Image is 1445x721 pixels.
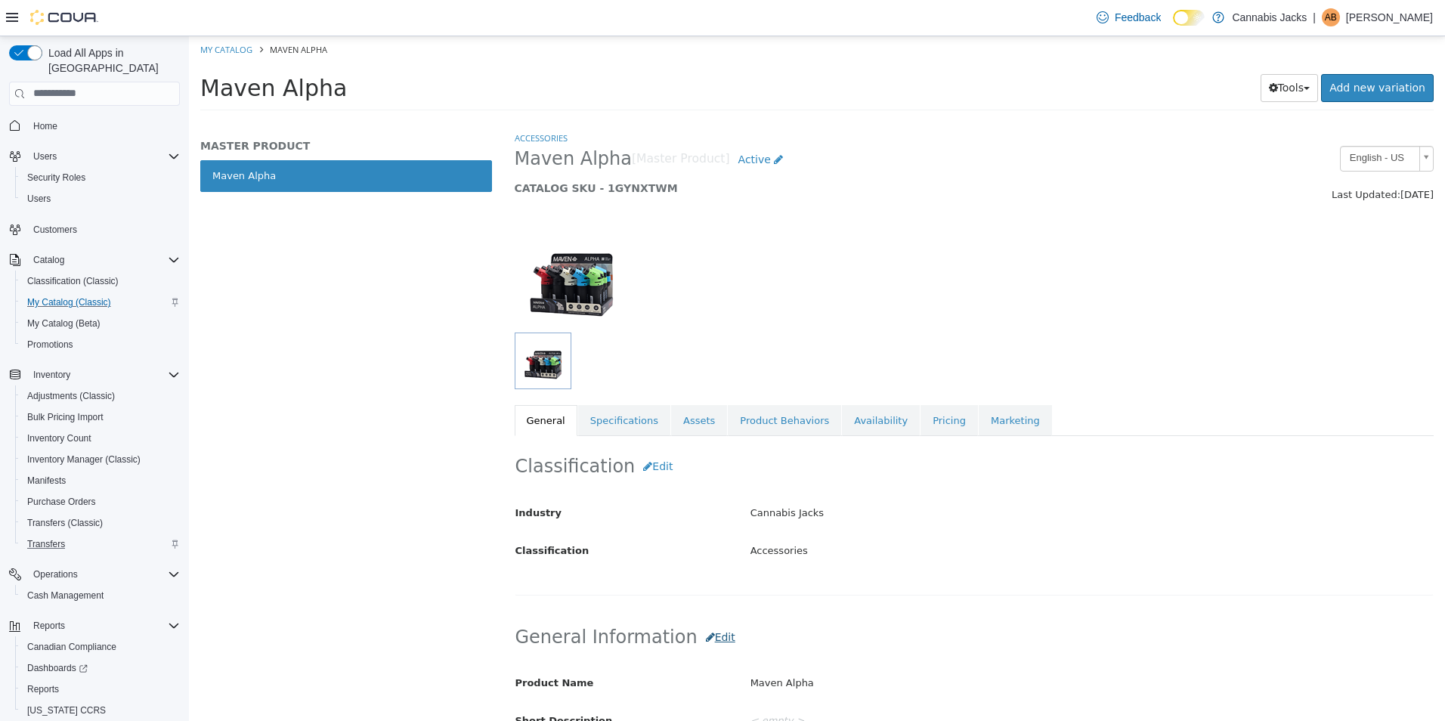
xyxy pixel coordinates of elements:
button: Operations [27,565,84,583]
button: Reports [3,615,186,636]
button: Customers [3,218,186,240]
span: English - US [1152,110,1224,134]
span: AB [1325,8,1337,26]
input: Dark Mode [1173,10,1205,26]
a: Transfers (Classic) [21,514,109,532]
span: Industry [326,471,373,482]
span: Feedback [1115,10,1161,25]
button: Edit [446,416,492,444]
a: Canadian Compliance [21,638,122,656]
img: 150 [326,183,439,296]
button: Users [27,147,63,166]
a: Active [541,110,603,138]
span: Active [549,117,582,129]
span: Catalog [33,254,64,266]
button: Inventory [3,364,186,385]
span: Cash Management [27,589,104,602]
span: Purchase Orders [21,493,180,511]
span: Adjustments (Classic) [21,387,180,405]
span: Reports [33,620,65,632]
button: Inventory Manager (Classic) [15,449,186,470]
span: [US_STATE] CCRS [27,704,106,716]
a: Transfers [21,535,71,553]
span: Inventory [33,369,70,381]
a: Bulk Pricing Import [21,408,110,426]
a: Promotions [21,336,79,354]
button: Adjustments (Classic) [15,385,186,407]
span: Reports [21,680,180,698]
span: Product Name [326,641,405,652]
button: Canadian Compliance [15,636,186,658]
span: Classification (Classic) [21,272,180,290]
a: Product Behaviors [539,369,652,401]
span: Reports [27,617,180,635]
button: Bulk Pricing Import [15,407,186,428]
span: Maven Alpha [11,39,158,65]
button: My Catalog (Beta) [15,313,186,334]
h2: Classification [326,416,1245,444]
span: Maven Alpha [81,8,138,19]
span: Security Roles [27,172,85,184]
a: My Catalog [11,8,63,19]
button: Transfers [15,534,186,555]
a: Assets [482,369,538,401]
a: Inventory Count [21,429,97,447]
a: Pricing [732,369,789,401]
button: Promotions [15,334,186,355]
a: Accessories [326,96,379,107]
span: Manifests [27,475,66,487]
span: Canadian Compliance [27,641,116,653]
button: My Catalog (Classic) [15,292,186,313]
a: Adjustments (Classic) [21,387,121,405]
span: Short Description [326,679,424,690]
span: Transfers (Classic) [27,517,103,529]
a: Reports [21,680,65,698]
a: Add new variation [1132,38,1245,66]
button: Edit [509,587,555,615]
a: Dashboards [21,659,94,677]
h5: MASTER PRODUCT [11,103,303,116]
a: Security Roles [21,169,91,187]
span: Bulk Pricing Import [27,411,104,423]
span: Operations [33,568,78,580]
span: Dashboards [21,659,180,677]
span: Promotions [27,339,73,351]
button: Cash Management [15,585,186,606]
span: Inventory Count [27,432,91,444]
a: General [326,369,388,401]
span: Cash Management [21,586,180,605]
a: Classification (Classic) [21,272,125,290]
a: Specifications [389,369,481,401]
a: My Catalog (Classic) [21,293,117,311]
span: Users [27,193,51,205]
button: Home [3,115,186,137]
a: Home [27,117,63,135]
span: My Catalog (Classic) [27,296,111,308]
div: Andrea Bortolussi [1322,8,1340,26]
span: Adjustments (Classic) [27,390,115,402]
button: Reports [27,617,71,635]
button: Catalog [3,249,186,271]
span: Users [33,150,57,162]
span: Promotions [21,336,180,354]
small: [Master Product] [443,117,541,129]
button: Reports [15,679,186,700]
a: Availability [653,369,731,401]
span: Inventory Count [21,429,180,447]
span: Home [27,116,180,135]
a: Maven Alpha [11,124,303,156]
span: Washington CCRS [21,701,180,719]
button: Manifests [15,470,186,491]
a: Dashboards [15,658,186,679]
button: Operations [3,564,186,585]
span: Canadian Compliance [21,638,180,656]
span: Customers [33,224,77,236]
button: Purchase Orders [15,491,186,512]
h2: General Information [326,587,1245,615]
button: Tools [1072,38,1130,66]
button: Inventory [27,366,76,384]
button: Security Roles [15,167,186,188]
span: Last Updated: [1143,153,1211,164]
span: Inventory Manager (Classic) [27,453,141,466]
span: Manifests [21,472,180,490]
